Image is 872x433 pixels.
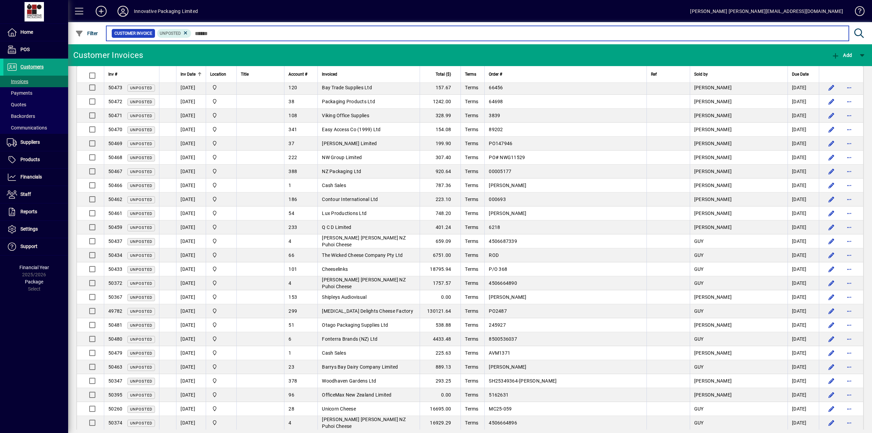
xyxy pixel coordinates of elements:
[210,168,232,175] span: Innovative Packaging
[210,279,232,287] span: Innovative Packaging
[420,248,461,262] td: 6751.00
[788,151,819,165] td: [DATE]
[489,252,499,258] span: ROD
[241,71,280,78] div: Title
[108,183,122,188] span: 50466
[420,179,461,192] td: 787.36
[108,280,122,286] span: 50372
[694,197,732,202] span: [PERSON_NAME]
[844,152,855,163] button: More options
[176,123,206,137] td: [DATE]
[322,294,367,300] span: Shipleys Audiovisual
[108,141,122,146] span: 50469
[826,152,837,163] button: Edit
[322,211,367,216] span: Lux Productions Ltd
[489,266,507,272] span: P/O 368
[322,277,406,289] span: [PERSON_NAME] [PERSON_NAME] NZ Puhoi Cheese
[210,251,232,259] span: Innovative Packaging
[3,134,68,151] a: Suppliers
[788,262,819,276] td: [DATE]
[322,85,372,90] span: Bay Trade Supplies Ltd
[289,141,294,146] span: 37
[844,278,855,289] button: More options
[176,151,206,165] td: [DATE]
[844,361,855,372] button: More options
[489,113,500,118] span: 3839
[210,237,232,245] span: Innovative Packaging
[210,71,226,78] span: Location
[3,151,68,168] a: Products
[176,165,206,179] td: [DATE]
[694,113,732,118] span: [PERSON_NAME]
[176,206,206,220] td: [DATE]
[210,71,232,78] div: Location
[289,211,294,216] span: 54
[3,186,68,203] a: Staff
[20,157,40,162] span: Products
[788,109,819,123] td: [DATE]
[322,155,362,160] span: NW Group Limited
[73,50,143,61] div: Customer Invoices
[826,180,837,191] button: Edit
[465,238,478,244] span: Terms
[90,5,112,17] button: Add
[289,127,297,132] span: 341
[289,225,297,230] span: 233
[465,113,478,118] span: Terms
[465,71,476,78] span: Terms
[176,137,206,151] td: [DATE]
[826,320,837,330] button: Edit
[3,76,68,87] a: Invoices
[176,234,206,248] td: [DATE]
[489,127,503,132] span: 89202
[788,179,819,192] td: [DATE]
[694,294,732,300] span: [PERSON_NAME]
[176,95,206,109] td: [DATE]
[465,197,478,202] span: Terms
[420,81,461,95] td: 157.67
[322,308,413,314] span: [MEDICAL_DATA] Delights Cheese Factory
[108,252,122,258] span: 50434
[160,31,181,36] span: Unposted
[3,203,68,220] a: Reports
[788,290,819,304] td: [DATE]
[20,139,40,145] span: Suppliers
[844,375,855,386] button: More options
[289,266,297,272] span: 101
[694,280,704,286] span: GUY
[108,85,122,90] span: 50473
[289,294,297,300] span: 153
[108,308,122,314] span: 49782
[826,306,837,316] button: Edit
[788,248,819,262] td: [DATE]
[831,52,852,58] span: Add
[181,71,202,78] div: Inv Date
[130,100,152,104] span: Unposted
[130,142,152,146] span: Unposted
[74,27,100,40] button: Filter
[20,209,37,214] span: Reports
[108,225,122,230] span: 50459
[788,192,819,206] td: [DATE]
[210,210,232,217] span: Innovative Packaging
[108,71,117,78] span: Inv #
[289,169,297,174] span: 388
[108,169,122,174] span: 50467
[826,208,837,219] button: Edit
[210,140,232,147] span: Innovative Packaging
[826,110,837,121] button: Edit
[844,334,855,344] button: More options
[130,239,152,244] span: Unposted
[844,124,855,135] button: More options
[108,155,122,160] span: 50468
[690,6,843,17] div: [PERSON_NAME] [PERSON_NAME][EMAIL_ADDRESS][DOMAIN_NAME]
[322,183,346,188] span: Cash Sales
[130,253,152,258] span: Unposted
[489,71,502,78] span: Order #
[465,169,478,174] span: Terms
[3,221,68,238] a: Settings
[465,141,478,146] span: Terms
[465,211,478,216] span: Terms
[420,192,461,206] td: 223.10
[844,417,855,428] button: More options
